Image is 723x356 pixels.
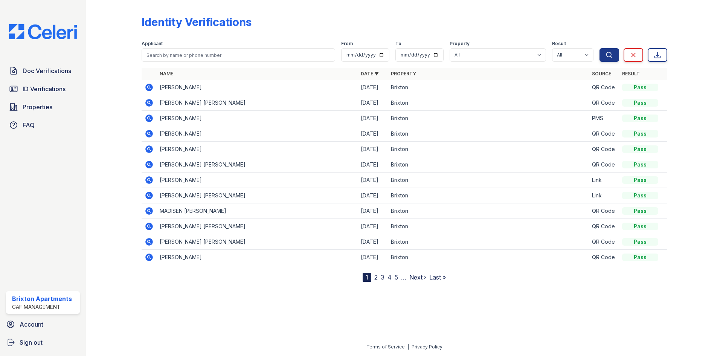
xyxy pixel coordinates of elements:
div: 1 [363,273,371,282]
label: Result [552,41,566,47]
div: Pass [622,223,658,230]
td: QR Code [589,142,619,157]
a: FAQ [6,118,80,133]
a: Privacy Policy [412,344,442,350]
td: Brixton [388,80,589,95]
td: [PERSON_NAME] [157,142,358,157]
td: [DATE] [358,80,388,95]
a: 5 [395,273,398,281]
div: Pass [622,176,658,184]
td: Brixton [388,203,589,219]
td: Brixton [388,142,589,157]
td: [PERSON_NAME] [157,173,358,188]
span: … [401,273,406,282]
td: [DATE] [358,234,388,250]
label: From [341,41,353,47]
td: QR Code [589,95,619,111]
input: Search by name or phone number [142,48,335,62]
td: Link [589,173,619,188]
td: PMS [589,111,619,126]
td: Brixton [388,234,589,250]
a: Account [3,317,83,332]
div: Pass [622,192,658,199]
td: [DATE] [358,95,388,111]
div: CAF Management [12,303,72,311]
td: QR Code [589,234,619,250]
label: Property [450,41,470,47]
div: Pass [622,130,658,138]
td: Brixton [388,188,589,203]
div: Identity Verifications [142,15,252,29]
div: Brixton Apartments [12,294,72,303]
a: 4 [387,273,392,281]
td: [PERSON_NAME] [157,250,358,265]
td: Brixton [388,95,589,111]
td: [PERSON_NAME] [PERSON_NAME] [157,219,358,234]
td: [PERSON_NAME] [PERSON_NAME] [157,95,358,111]
td: [PERSON_NAME] [157,126,358,142]
td: Brixton [388,111,589,126]
td: Brixton [388,219,589,234]
span: FAQ [23,121,35,130]
td: [DATE] [358,219,388,234]
td: Link [589,188,619,203]
a: Name [160,71,173,76]
a: Source [592,71,611,76]
td: [PERSON_NAME] [PERSON_NAME] [157,157,358,173]
a: Next › [409,273,426,281]
td: Brixton [388,126,589,142]
div: Pass [622,238,658,246]
td: QR Code [589,203,619,219]
span: Sign out [20,338,43,347]
label: Applicant [142,41,163,47]
div: Pass [622,161,658,168]
td: [DATE] [358,157,388,173]
a: 2 [374,273,378,281]
td: QR Code [589,219,619,234]
td: [DATE] [358,142,388,157]
div: Pass [622,254,658,261]
td: [DATE] [358,126,388,142]
td: QR Code [589,250,619,265]
a: Property [391,71,416,76]
a: ID Verifications [6,81,80,96]
td: QR Code [589,80,619,95]
td: [PERSON_NAME] [157,111,358,126]
td: MADISEN [PERSON_NAME] [157,203,358,219]
a: Last » [429,273,446,281]
div: Pass [622,84,658,91]
td: [DATE] [358,250,388,265]
td: [DATE] [358,203,388,219]
span: Properties [23,102,52,112]
td: [DATE] [358,111,388,126]
td: Brixton [388,157,589,173]
td: [PERSON_NAME] [157,80,358,95]
span: ID Verifications [23,84,66,93]
div: Pass [622,115,658,122]
td: [PERSON_NAME] [PERSON_NAME] [157,234,358,250]
div: Pass [622,99,658,107]
td: Brixton [388,250,589,265]
span: Account [20,320,43,329]
a: Terms of Service [366,344,405,350]
td: [DATE] [358,173,388,188]
div: Pass [622,145,658,153]
a: Doc Verifications [6,63,80,78]
a: 3 [381,273,384,281]
td: QR Code [589,157,619,173]
div: | [407,344,409,350]
td: [PERSON_NAME] [PERSON_NAME] [157,188,358,203]
label: To [395,41,401,47]
td: [DATE] [358,188,388,203]
td: Brixton [388,173,589,188]
a: Date ▼ [361,71,379,76]
img: CE_Logo_Blue-a8612792a0a2168367f1c8372b55b34899dd931a85d93a1a3d3e32e68fde9ad4.png [3,24,83,39]
a: Sign out [3,335,83,350]
span: Doc Verifications [23,66,71,75]
div: Pass [622,207,658,215]
a: Result [622,71,640,76]
a: Properties [6,99,80,115]
td: QR Code [589,126,619,142]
